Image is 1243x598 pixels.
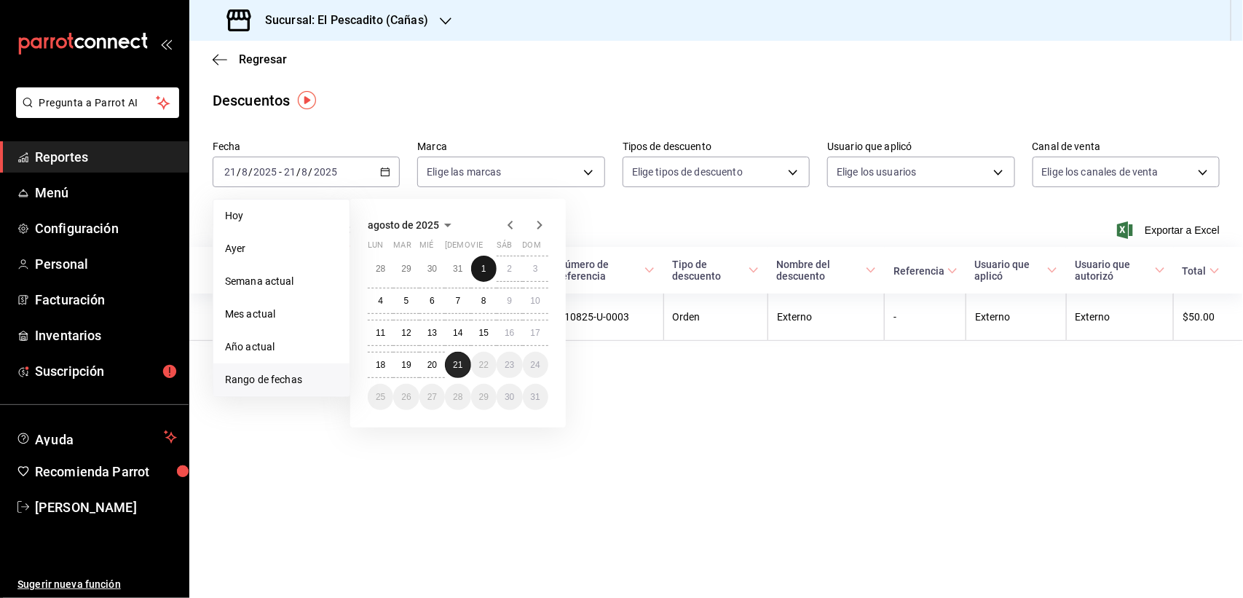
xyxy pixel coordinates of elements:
[975,259,1057,282] span: Usuario que aplicó
[427,264,437,274] abbr: 30 de julio de 2025
[376,392,385,402] abbr: 25 de agosto de 2025
[368,384,393,410] button: 25 de agosto de 2025
[35,462,177,481] span: Recomienda Parrot
[453,328,462,338] abbr: 14 de agosto de 2025
[479,360,489,370] abbr: 22 de agosto de 2025
[523,384,548,410] button: 31 de agosto de 2025
[368,352,393,378] button: 18 de agosto de 2025
[35,290,177,310] span: Facturación
[1066,294,1174,341] th: Externo
[893,265,958,277] span: Referencia
[497,320,522,346] button: 16 de agosto de 2025
[1120,221,1220,239] span: Exportar a Excel
[471,384,497,410] button: 29 de agosto de 2025
[481,264,486,274] abbr: 1 de agosto de 2025
[427,328,437,338] abbr: 13 de agosto de 2025
[368,216,457,234] button: agosto de 2025
[35,147,177,167] span: Reportes
[507,296,512,306] abbr: 9 de agosto de 2025
[239,52,287,66] span: Regresar
[776,259,876,282] span: Nombre del descuento
[298,91,316,109] img: Tooltip marker
[283,166,296,178] input: --
[471,240,483,256] abbr: viernes
[497,240,512,256] abbr: sábado
[419,288,445,314] button: 6 de agosto de 2025
[296,166,301,178] span: /
[309,166,313,178] span: /
[10,106,179,121] a: Pregunta a Parrot AI
[523,352,548,378] button: 24 de agosto de 2025
[427,360,437,370] abbr: 20 de agosto de 2025
[253,166,277,178] input: ----
[225,241,338,256] span: Ayer
[393,256,419,282] button: 29 de julio de 2025
[531,392,540,402] abbr: 31 de agosto de 2025
[445,240,531,256] abbr: jueves
[505,360,514,370] abbr: 23 de agosto de 2025
[225,372,338,387] span: Rango de fechas
[393,288,419,314] button: 5 de agosto de 2025
[837,165,916,179] span: Elige los usuarios
[237,166,241,178] span: /
[368,320,393,346] button: 11 de agosto de 2025
[225,208,338,224] span: Hoy
[401,328,411,338] abbr: 12 de agosto de 2025
[16,87,179,118] button: Pregunta a Parrot AI
[393,240,411,256] abbr: martes
[213,90,290,111] div: Descuentos
[376,360,385,370] abbr: 18 de agosto de 2025
[39,95,157,111] span: Pregunta a Parrot AI
[419,240,433,256] abbr: miércoles
[471,256,497,282] button: 1 de agosto de 2025
[767,294,885,341] th: Externo
[427,165,501,179] span: Elige las marcas
[35,326,177,345] span: Inventarios
[497,256,522,282] button: 2 de agosto de 2025
[378,296,383,306] abbr: 4 de agosto de 2025
[479,392,489,402] abbr: 29 de agosto de 2025
[401,264,411,274] abbr: 29 de julio de 2025
[224,166,237,178] input: --
[523,288,548,314] button: 10 de agosto de 2025
[189,294,285,341] th: [DATE] 01:58 PM
[368,288,393,314] button: 4 de agosto de 2025
[481,296,486,306] abbr: 8 de agosto de 2025
[1042,165,1159,179] span: Elige los canales de venta
[456,296,461,306] abbr: 7 de agosto de 2025
[445,352,470,378] button: 21 de agosto de 2025
[393,352,419,378] button: 19 de agosto de 2025
[549,294,663,341] th: 210825-U-0003
[368,240,383,256] abbr: lunes
[213,142,400,152] label: Fecha
[663,294,767,341] th: Orden
[523,320,548,346] button: 17 de agosto de 2025
[531,296,540,306] abbr: 10 de agosto de 2025
[1174,294,1243,341] th: $50.00
[301,166,309,178] input: --
[376,328,385,338] abbr: 11 de agosto de 2025
[1183,265,1220,277] span: Total
[368,219,439,231] span: agosto de 2025
[453,360,462,370] abbr: 21 de agosto de 2025
[507,264,512,274] abbr: 2 de agosto de 2025
[253,12,428,29] h3: Sucursal: El Pescadito (Cañas)
[505,328,514,338] abbr: 16 de agosto de 2025
[35,183,177,202] span: Menú
[225,307,338,322] span: Mes actual
[497,384,522,410] button: 30 de agosto de 2025
[225,274,338,289] span: Semana actual
[417,142,604,152] label: Marca
[404,296,409,306] abbr: 5 de agosto de 2025
[419,256,445,282] button: 30 de julio de 2025
[213,52,287,66] button: Regresar
[1075,259,1165,282] span: Usuario que autorizó
[419,352,445,378] button: 20 de agosto de 2025
[497,352,522,378] button: 23 de agosto de 2025
[225,339,338,355] span: Año actual
[376,264,385,274] abbr: 28 de julio de 2025
[1033,142,1220,152] label: Canal de venta
[505,392,514,402] abbr: 30 de agosto de 2025
[35,497,177,517] span: [PERSON_NAME]
[17,577,177,592] span: Sugerir nueva función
